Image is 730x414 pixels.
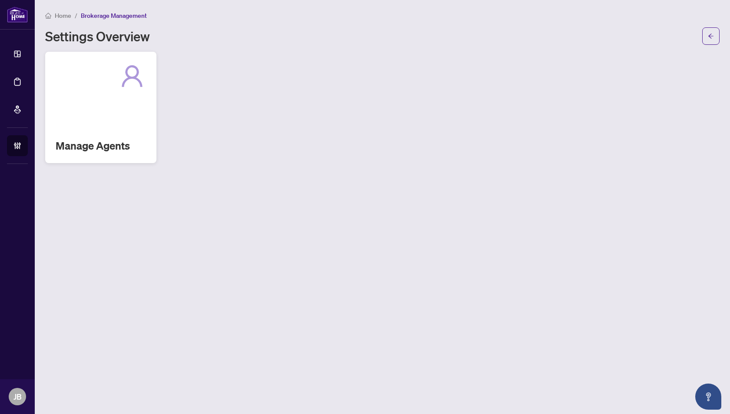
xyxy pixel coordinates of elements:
[45,29,150,43] h1: Settings Overview
[13,391,22,403] span: JB
[45,13,51,19] span: home
[695,384,721,410] button: Open asap
[708,33,714,39] span: arrow-left
[55,12,71,20] span: Home
[81,12,147,20] span: Brokerage Management
[75,10,77,20] li: /
[7,7,28,23] img: logo
[56,139,146,153] h2: Manage Agents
